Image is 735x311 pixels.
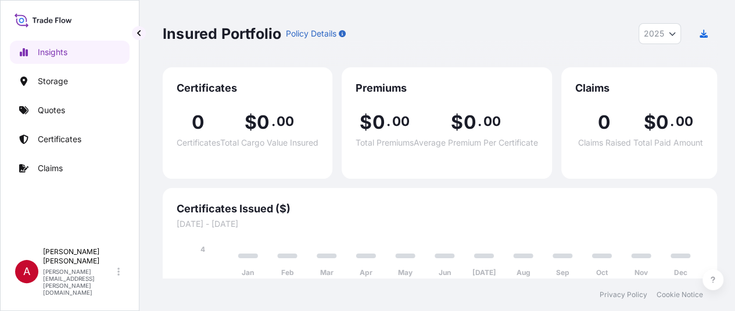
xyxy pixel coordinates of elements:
[177,202,703,216] span: Certificates Issued ($)
[657,290,703,299] a: Cookie Notice
[398,268,413,277] tspan: May
[281,268,294,277] tspan: Feb
[10,41,130,64] a: Insights
[38,75,68,87] p: Storage
[163,24,281,43] p: Insured Portfolio
[192,113,205,132] span: 0
[177,218,703,230] span: [DATE] - [DATE]
[414,139,538,147] span: Average Premium Per Certificate
[372,113,385,132] span: 0
[43,247,115,266] p: [PERSON_NAME] [PERSON_NAME]
[360,268,372,277] tspan: Apr
[245,113,257,132] span: $
[286,28,336,39] p: Policy Details
[600,290,647,299] a: Privacy Policy
[277,117,294,126] span: 00
[517,268,530,277] tspan: Aug
[578,139,631,147] span: Claims Raised
[451,113,463,132] span: $
[478,117,482,126] span: .
[634,268,648,277] tspan: Nov
[10,157,130,180] a: Claims
[38,162,63,174] p: Claims
[575,81,703,95] span: Claims
[644,28,664,39] span: 2025
[598,113,611,132] span: 0
[10,99,130,122] a: Quotes
[242,268,254,277] tspan: Jan
[386,117,390,126] span: .
[633,139,703,147] span: Total Paid Amount
[472,268,496,277] tspan: [DATE]
[655,113,668,132] span: 0
[10,128,130,151] a: Certificates
[596,268,608,277] tspan: Oct
[220,139,318,147] span: Total Cargo Value Insured
[43,268,115,296] p: [PERSON_NAME][EMAIL_ADDRESS][PERSON_NAME][DOMAIN_NAME]
[483,117,500,126] span: 00
[320,268,334,277] tspan: Mar
[463,113,476,132] span: 0
[356,139,414,147] span: Total Premiums
[38,133,81,145] p: Certificates
[177,81,318,95] span: Certificates
[639,23,681,44] button: Year Selector
[10,70,130,93] a: Storage
[392,117,409,126] span: 00
[177,139,220,147] span: Certificates
[23,266,30,277] span: A
[38,46,67,58] p: Insights
[200,245,205,254] tspan: 4
[643,113,655,132] span: $
[439,268,451,277] tspan: Jun
[38,104,65,116] p: Quotes
[670,117,674,126] span: .
[556,268,569,277] tspan: Sep
[271,117,275,126] span: .
[356,81,538,95] span: Premiums
[257,113,270,132] span: 0
[360,113,372,132] span: $
[675,117,693,126] span: 00
[674,268,687,277] tspan: Dec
